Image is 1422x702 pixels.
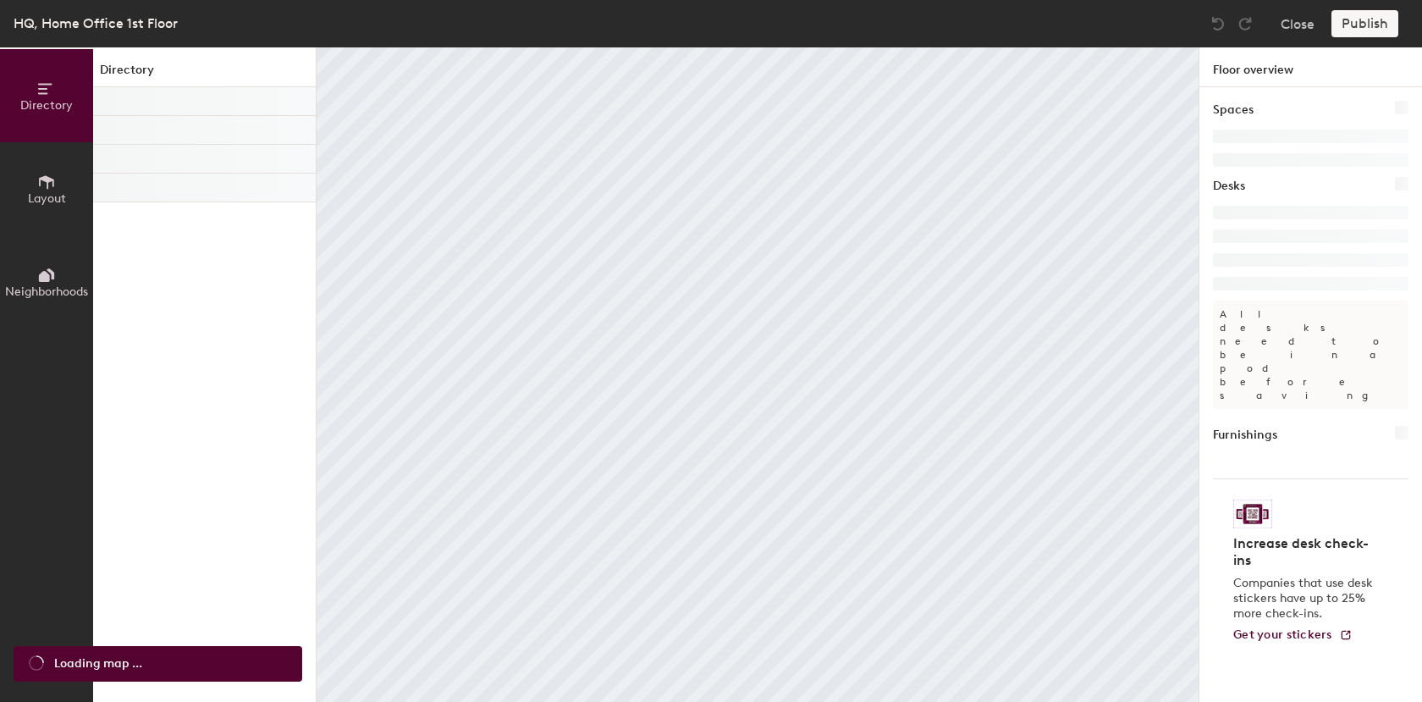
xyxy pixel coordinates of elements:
h1: Floor overview [1199,47,1422,87]
img: Redo [1237,15,1254,32]
h1: Desks [1213,177,1245,196]
h1: Spaces [1213,101,1254,119]
span: Get your stickers [1233,627,1332,642]
span: Loading map ... [54,655,142,673]
h1: Furnishings [1213,426,1277,445]
img: Undo [1210,15,1226,32]
h1: Directory [93,61,316,87]
span: Directory [20,98,73,113]
p: Companies that use desk stickers have up to 25% more check-ins. [1233,576,1378,622]
h4: Increase desk check-ins [1233,535,1378,569]
span: Neighborhoods [5,285,88,299]
img: Sticker logo [1233,500,1272,528]
p: All desks need to be in a pod before saving [1213,301,1408,409]
canvas: Map [317,47,1199,702]
button: Close [1281,10,1315,37]
div: HQ, Home Office 1st Floor [14,13,178,34]
span: Layout [28,191,66,206]
a: Get your stickers [1233,628,1353,643]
